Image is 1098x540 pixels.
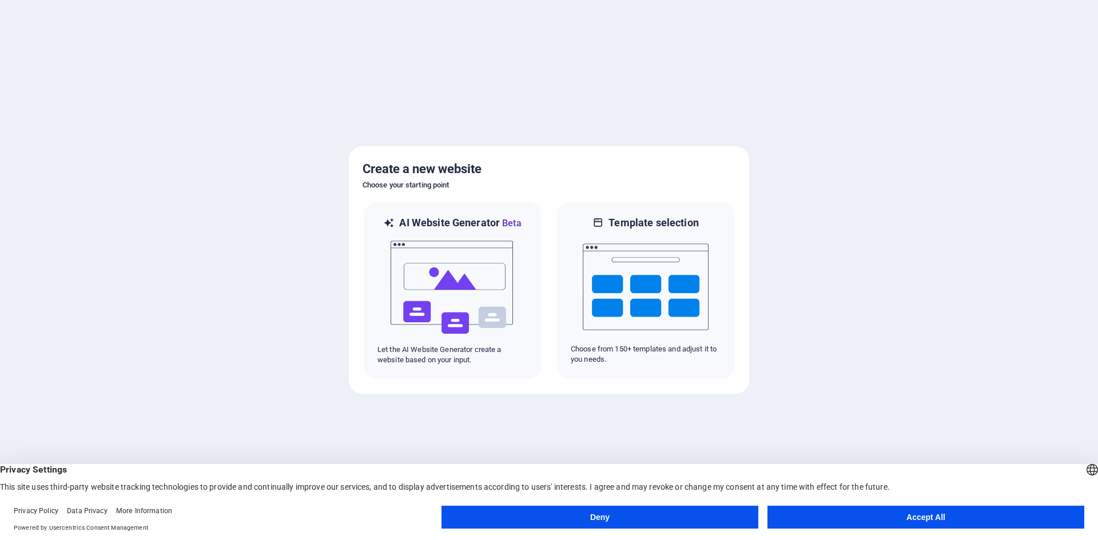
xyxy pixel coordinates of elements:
[399,216,521,230] h6: AI Website Generator
[389,230,515,345] img: ai
[608,216,698,230] h6: Template selection
[377,345,527,365] p: Let the AI Website Generator create a website based on your input.
[363,160,735,178] h5: Create a new website
[363,178,735,192] h6: Choose your starting point
[571,344,721,365] p: Choose from 150+ templates and adjust it to you needs.
[500,218,522,229] span: Beta
[556,201,735,380] div: Template selectionChoose from 150+ templates and adjust it to you needs.
[363,201,542,380] div: AI Website GeneratorBetaaiLet the AI Website Generator create a website based on your input.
